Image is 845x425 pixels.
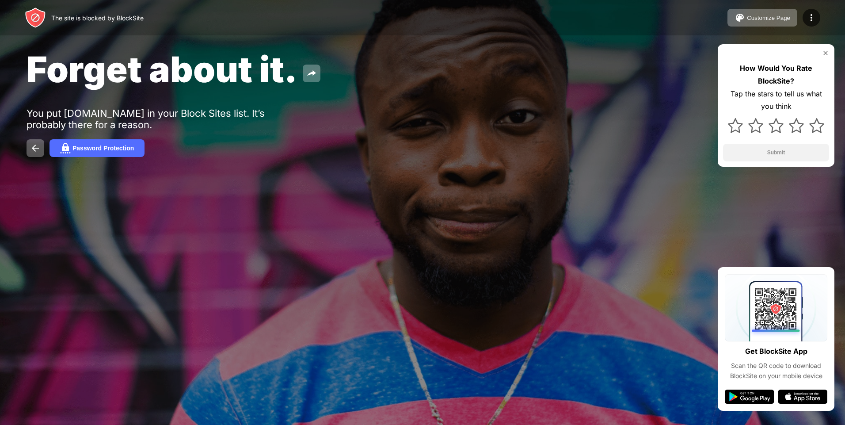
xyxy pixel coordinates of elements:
img: star.svg [769,118,784,133]
img: rate-us-close.svg [822,50,829,57]
div: How Would You Rate BlockSite? [723,62,829,88]
img: back.svg [30,143,41,153]
img: star.svg [809,118,824,133]
img: header-logo.svg [25,7,46,28]
div: Get BlockSite App [745,345,807,358]
img: app-store.svg [778,390,827,404]
img: google-play.svg [725,390,774,404]
div: Password Protection [72,145,134,152]
img: pallet.svg [735,12,745,23]
img: qrcode.svg [725,274,827,341]
div: Tap the stars to tell us what you think [723,88,829,113]
button: Submit [723,144,829,161]
button: Password Protection [49,139,145,157]
img: star.svg [789,118,804,133]
img: star.svg [728,118,743,133]
div: The site is blocked by BlockSite [51,14,144,22]
img: password.svg [60,143,71,153]
img: star.svg [748,118,763,133]
div: Scan the QR code to download BlockSite on your mobile device [725,361,827,381]
img: share.svg [306,68,317,79]
span: Forget about it. [27,48,297,91]
div: Customize Page [747,15,790,21]
div: You put [DOMAIN_NAME] in your Block Sites list. It’s probably there for a reason. [27,107,300,130]
img: menu-icon.svg [806,12,817,23]
button: Customize Page [727,9,797,27]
